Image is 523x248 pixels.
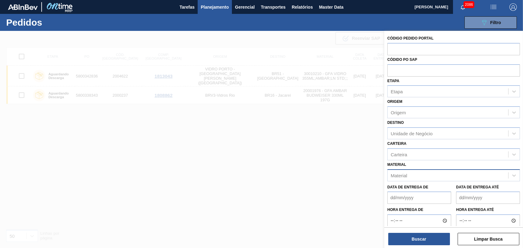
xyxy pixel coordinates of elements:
label: Material [387,162,406,167]
span: Transportes [261,3,286,11]
label: Carteira [387,141,406,146]
label: Códido PO SAP [387,57,417,62]
label: Data de Entrega de [387,185,428,189]
label: Hora entrega de [387,205,451,214]
input: dd/mm/yyyy [387,191,451,204]
span: Relatórios [292,3,313,11]
img: userActions [490,3,497,11]
span: Filtro [490,20,501,25]
div: Material [391,173,407,178]
div: Carteira [391,152,407,157]
label: Código Pedido Portal [387,36,434,40]
span: Master Data [319,3,343,11]
img: Logout [509,3,517,11]
span: Tarefas [179,3,195,11]
div: Unidade de Negócio [391,131,433,136]
button: Notificações [453,3,473,11]
button: Filtro [464,16,517,29]
input: dd/mm/yyyy [456,191,520,204]
label: Hora entrega até [456,205,520,214]
span: Planejamento [201,3,229,11]
label: Destino [387,120,404,125]
label: Data de Entrega até [456,185,499,189]
label: Origem [387,99,402,104]
div: Etapa [391,89,403,94]
span: 2086 [463,1,474,8]
h1: Pedidos [6,19,97,26]
img: TNhmsLtSVTkK8tSr43FrP2fwEKptu5GPRR3wAAAABJRU5ErkJggg== [8,4,38,10]
div: Origem [391,110,406,115]
span: Gerencial [235,3,255,11]
label: Etapa [387,79,399,83]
